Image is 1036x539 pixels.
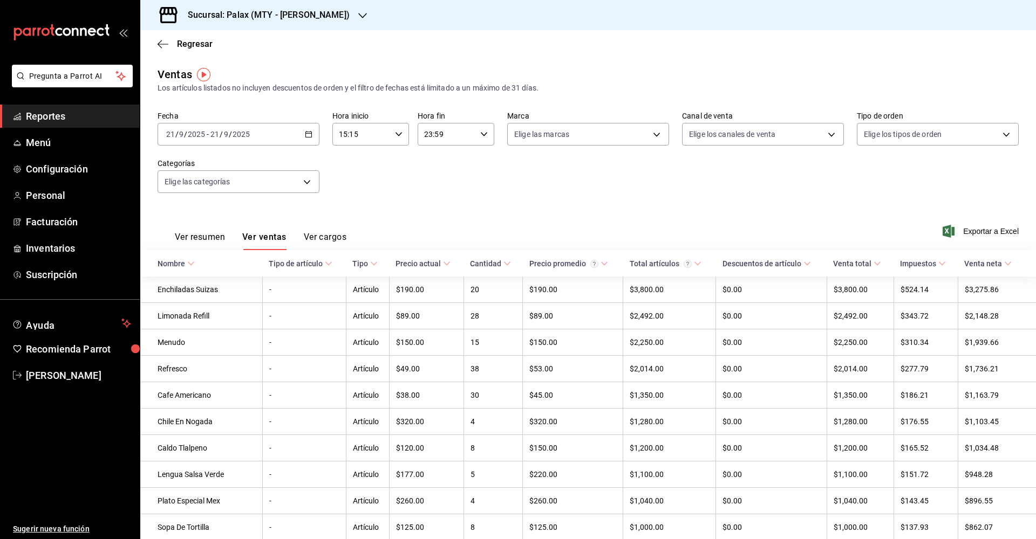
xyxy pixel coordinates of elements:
td: $1,040.00 [827,488,894,514]
td: $1,736.21 [958,356,1036,382]
span: Inventarios [26,241,131,255]
td: $0.00 [716,461,827,488]
td: $2,014.00 [827,356,894,382]
button: Ver cargos [304,232,347,250]
span: Ayuda [26,317,117,330]
td: $260.00 [389,488,464,514]
button: Regresar [158,39,213,49]
span: Venta neta [964,259,1012,268]
span: Elige los tipos de orden [864,129,942,140]
input: -- [210,130,220,139]
td: Artículo [346,329,389,356]
td: 20 [464,277,522,303]
div: Impuestos [900,259,936,268]
td: $1,034.48 [958,435,1036,461]
td: - [262,356,346,382]
span: Suscripción [26,267,131,282]
td: - [262,409,346,435]
td: Artículo [346,488,389,514]
td: $186.21 [894,382,958,409]
td: $310.34 [894,329,958,356]
td: $177.00 [389,461,464,488]
span: Elige las categorías [165,176,230,187]
td: Artículo [346,303,389,329]
td: $2,250.00 [827,329,894,356]
span: Configuración [26,162,131,176]
div: Los artículos listados no incluyen descuentos de orden y el filtro de fechas está limitado a un m... [158,82,1019,94]
td: $38.00 [389,382,464,409]
td: $89.00 [523,303,623,329]
td: $1,939.66 [958,329,1036,356]
td: Cafe Americano [140,382,262,409]
input: -- [179,130,184,139]
td: Artículo [346,461,389,488]
td: $220.00 [523,461,623,488]
svg: Precio promedio = Total artículos / cantidad [590,260,598,268]
td: $320.00 [523,409,623,435]
label: Categorías [158,160,319,167]
span: Total artículos [630,259,701,268]
td: $1,100.00 [827,461,894,488]
td: $260.00 [523,488,623,514]
button: Exportar a Excel [945,225,1019,238]
span: Pregunta a Parrot AI [29,71,116,82]
span: Tipo [352,259,378,268]
span: Recomienda Parrot [26,342,131,356]
label: Canal de venta [682,112,844,120]
td: $1,100.00 [623,461,716,488]
input: ---- [232,130,250,139]
td: - [262,382,346,409]
label: Marca [507,112,669,120]
td: $1,040.00 [623,488,716,514]
td: $190.00 [389,277,464,303]
span: / [184,130,187,139]
div: Nombre [158,259,185,268]
input: ---- [187,130,206,139]
label: Hora fin [418,112,494,120]
svg: El total artículos considera cambios de precios en los artículos así como costos adicionales por ... [684,260,692,268]
input: -- [223,130,229,139]
span: [PERSON_NAME] [26,368,131,383]
td: $143.45 [894,488,958,514]
td: $2,250.00 [623,329,716,356]
td: Artículo [346,356,389,382]
td: $176.55 [894,409,958,435]
td: $89.00 [389,303,464,329]
div: Total artículos [630,259,692,268]
div: navigation tabs [175,232,346,250]
td: $1,103.45 [958,409,1036,435]
td: $524.14 [894,277,958,303]
td: $0.00 [716,329,827,356]
div: Precio actual [396,259,441,268]
td: $3,800.00 [623,277,716,303]
td: $896.55 [958,488,1036,514]
span: Menú [26,135,131,150]
td: Plato Especial Mex [140,488,262,514]
div: Venta neta [964,259,1002,268]
td: - [262,303,346,329]
td: Menudo [140,329,262,356]
label: Fecha [158,112,319,120]
label: Hora inicio [332,112,409,120]
span: / [229,130,232,139]
td: $49.00 [389,356,464,382]
button: Pregunta a Parrot AI [12,65,133,87]
td: $2,014.00 [623,356,716,382]
td: $2,492.00 [827,303,894,329]
td: $0.00 [716,277,827,303]
td: $1,350.00 [827,382,894,409]
td: Artículo [346,435,389,461]
span: Tipo de artículo [269,259,332,268]
td: Artículo [346,382,389,409]
td: $150.00 [523,435,623,461]
td: Refresco [140,356,262,382]
td: 30 [464,382,522,409]
img: Tooltip marker [197,68,210,81]
td: $1,200.00 [623,435,716,461]
span: / [220,130,223,139]
a: Pregunta a Parrot AI [8,78,133,89]
td: Artículo [346,409,389,435]
td: 38 [464,356,522,382]
td: $1,280.00 [827,409,894,435]
button: Ver ventas [242,232,287,250]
